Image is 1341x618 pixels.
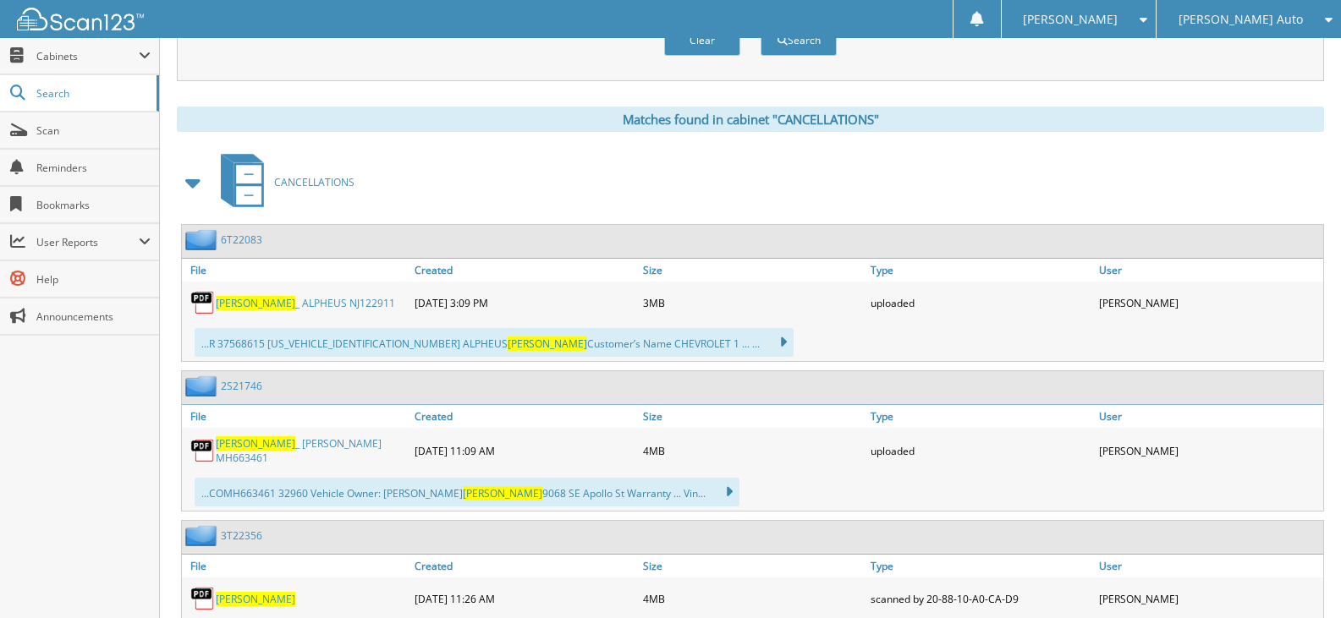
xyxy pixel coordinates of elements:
a: File [182,259,410,282]
img: folder2.png [185,375,221,397]
div: 3MB [639,286,867,320]
a: 3T22356 [221,528,262,543]
span: User Reports [36,235,139,249]
span: Search [36,86,148,101]
img: scan123-logo-white.svg [17,8,144,30]
a: 6T22083 [221,232,262,247]
a: Type [866,259,1095,282]
a: File [182,555,410,577]
span: [PERSON_NAME] [463,486,542,500]
span: Scan [36,123,151,138]
a: [PERSON_NAME]_ [PERSON_NAME] MH663461 [216,436,406,465]
div: [DATE] 11:26 AM [410,582,639,615]
span: [PERSON_NAME] [1023,14,1118,25]
a: [PERSON_NAME]_ ALPHEUS NJ122911 [216,296,395,310]
img: PDF.png [190,586,216,611]
span: CANCELLATIONS [274,175,354,189]
a: User [1095,555,1323,577]
a: [PERSON_NAME] [216,592,295,606]
div: [PERSON_NAME] [1095,432,1323,469]
img: folder2.png [185,229,221,250]
div: uploaded [866,286,1095,320]
div: [DATE] 11:09 AM [410,432,639,469]
span: [PERSON_NAME] [216,296,295,310]
a: User [1095,259,1323,282]
span: Reminders [36,161,151,175]
div: Matches found in cabinet "CANCELLATIONS" [177,107,1324,132]
a: Type [866,555,1095,577]
span: [PERSON_NAME] [508,336,587,351]
div: [PERSON_NAME] [1095,582,1323,615]
a: 2S21746 [221,379,262,393]
a: Size [639,555,867,577]
div: 4MB [639,582,867,615]
img: folder2.png [185,525,221,546]
div: [PERSON_NAME] [1095,286,1323,320]
button: Search [761,25,837,56]
span: [PERSON_NAME] [216,436,295,451]
a: Created [410,259,639,282]
img: PDF.png [190,290,216,315]
iframe: Chat Widget [1256,537,1341,618]
button: Clear [664,25,740,56]
div: ...COMH663461 32960 Vehicle Owner: [PERSON_NAME] 9068 SE Apollo St Warranty ... Vin... [195,478,739,506]
a: File [182,405,410,428]
a: Size [639,259,867,282]
div: scanned by 20-88-10-A0-CA-D9 [866,582,1095,615]
div: 4MB [639,432,867,469]
div: [DATE] 3:09 PM [410,286,639,320]
a: Type [866,405,1095,428]
span: Bookmarks [36,198,151,212]
a: CANCELLATIONS [211,149,354,216]
div: ...R 37568615 [US_VEHICLE_IDENTIFICATION_NUMBER] ALPHEUS Customer’s Name CHEVROLET 1 ... ... [195,328,794,357]
span: Cabinets [36,49,139,63]
span: Help [36,272,151,287]
img: PDF.png [190,438,216,463]
a: Created [410,405,639,428]
span: [PERSON_NAME] Auto [1179,14,1303,25]
div: uploaded [866,432,1095,469]
a: Size [639,405,867,428]
a: Created [410,555,639,577]
a: User [1095,405,1323,428]
span: Announcements [36,309,151,324]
